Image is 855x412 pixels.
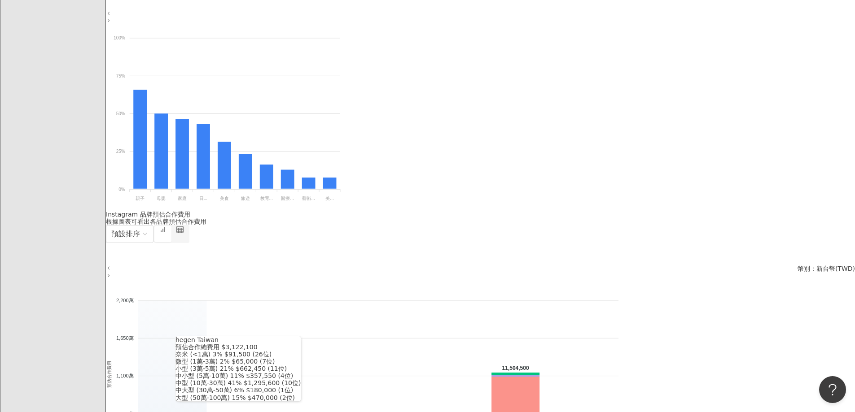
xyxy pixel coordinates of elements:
[136,196,145,201] tspan: 親子
[116,297,134,303] tspan: 2,200萬
[114,36,125,41] tspan: 100%
[107,361,112,388] text: 預估合作費用
[116,111,125,116] tspan: 50%
[199,196,207,201] tspan: 日...
[157,196,166,201] tspan: 母嬰
[325,196,333,201] tspan: 美...
[116,373,134,378] tspan: 1,100萬
[111,230,140,238] span: 預設排序
[260,196,273,201] tspan: 教育...
[116,149,125,154] tspan: 25%
[819,376,846,403] iframe: Help Scout Beacon - Open
[302,196,315,201] tspan: 藝術...
[118,187,125,192] tspan: 0%
[241,196,250,201] tspan: 旅遊
[106,218,855,225] div: 根據圖表可看出各品牌預估合作費用
[106,211,855,218] div: Instagram 品牌預估合作費用
[116,74,125,78] tspan: 75%
[798,265,855,272] div: 幣別 ： 新台幣 ( TWD )
[281,196,294,201] tspan: 醫療...
[178,196,187,201] tspan: 家庭
[220,196,229,201] tspan: 美食
[116,335,134,341] tspan: 1,650萬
